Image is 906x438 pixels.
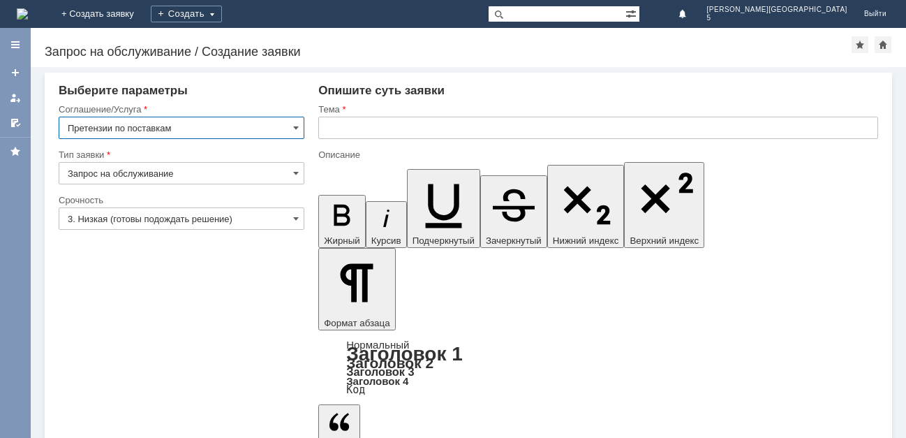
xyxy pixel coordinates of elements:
span: [PERSON_NAME][GEOGRAPHIC_DATA] [707,6,847,14]
div: Сделать домашней страницей [875,36,891,53]
span: Расширенный поиск [625,6,639,20]
span: Жирный [324,235,360,246]
div: Срочность [59,196,302,205]
a: Заголовок 1 [346,343,463,365]
a: Мои согласования [4,112,27,134]
button: Зачеркнутый [480,175,547,248]
button: Курсив [366,201,407,248]
button: Формат абзаца [318,248,395,330]
span: Опишите суть заявки [318,84,445,97]
div: Запрос на обслуживание / Создание заявки [45,45,852,59]
span: 5 [707,14,847,22]
div: Описание [318,150,875,159]
a: Нормальный [346,339,409,351]
img: logo [17,8,28,20]
button: Нижний индекс [547,165,625,248]
button: Жирный [318,195,366,248]
button: Верхний индекс [624,162,704,248]
a: Создать заявку [4,61,27,84]
button: Подчеркнутый [407,169,480,248]
div: Добавить в избранное [852,36,868,53]
span: Нижний индекс [553,235,619,246]
span: Выберите параметры [59,84,188,97]
a: Заголовок 3 [346,365,414,378]
div: Тип заявки [59,150,302,159]
a: Заголовок 2 [346,355,433,371]
span: Верхний индекс [630,235,699,246]
div: Соглашение/Услуга [59,105,302,114]
div: Тема [318,105,875,114]
div: Формат абзаца [318,340,878,395]
div: Создать [151,6,222,22]
a: Перейти на домашнюю страницу [17,8,28,20]
span: Зачеркнутый [486,235,542,246]
a: Заголовок 4 [346,375,408,387]
span: Подчеркнутый [413,235,475,246]
a: Код [346,384,365,396]
span: Формат абзаца [324,318,389,328]
span: Курсив [371,235,401,246]
a: Мои заявки [4,87,27,109]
